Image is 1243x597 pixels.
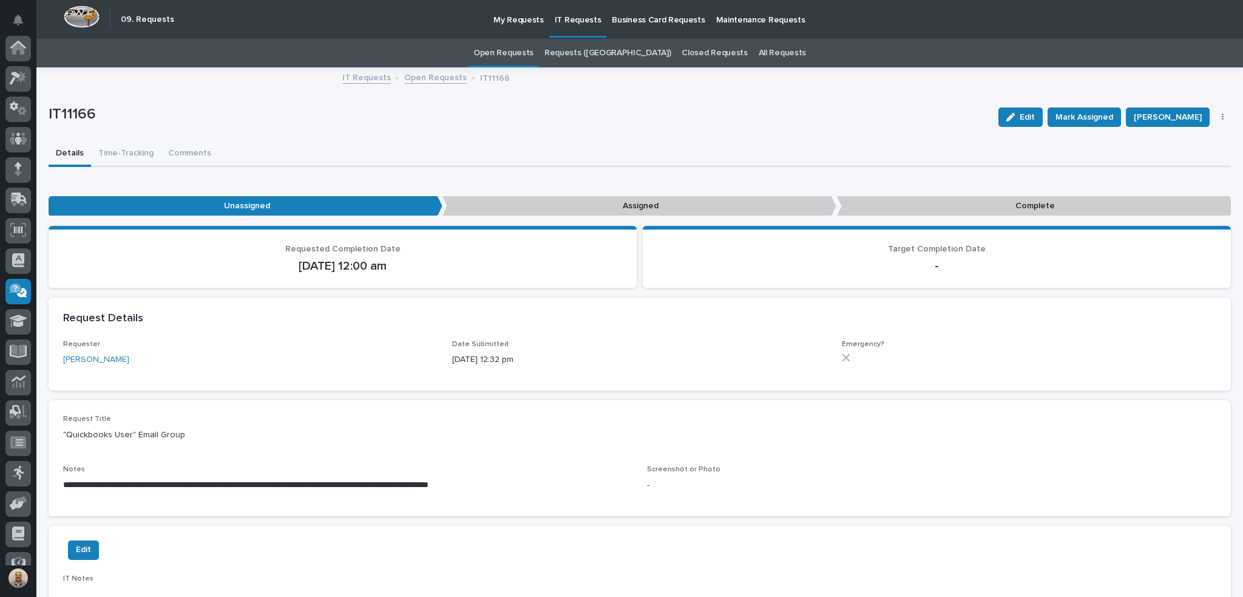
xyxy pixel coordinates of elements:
[647,466,720,473] span: Screenshot or Photo
[49,142,91,167] button: Details
[1134,110,1202,125] span: [PERSON_NAME]
[63,415,111,423] span: Request Title
[121,15,174,25] h2: 09. Requests
[49,196,442,216] p: Unassigned
[15,15,31,34] div: Notifications
[1048,107,1121,127] button: Mark Assigned
[76,542,91,557] span: Edit
[63,466,85,473] span: Notes
[285,245,401,253] span: Requested Completion Date
[657,259,1216,273] p: -
[342,70,391,84] a: IT Requests
[63,341,100,348] span: Requester
[63,312,143,326] h2: Request Details
[161,142,218,167] button: Comments
[63,353,129,366] a: [PERSON_NAME]
[64,5,100,28] img: Workspace Logo
[49,106,989,123] p: IT11166
[63,575,93,582] span: IT Notes
[837,196,1231,216] p: Complete
[480,70,510,84] p: IT11166
[682,39,747,67] a: Closed Requests
[68,541,99,560] button: Edit
[63,259,622,273] p: [DATE] 12:00 am
[888,245,986,253] span: Target Completion Date
[63,429,1216,442] p: "Quickbooks User" Email Group
[1020,112,1035,123] span: Edit
[442,196,836,216] p: Assigned
[842,341,884,348] span: Emergency?
[1126,107,1210,127] button: [PERSON_NAME]
[998,107,1043,127] button: Edit
[647,479,1216,492] p: -
[544,39,671,67] a: Requests ([GEOGRAPHIC_DATA])
[452,353,827,366] p: [DATE] 12:32 pm
[1055,110,1113,125] span: Mark Assigned
[404,70,467,84] a: Open Requests
[5,7,31,33] button: Notifications
[473,39,533,67] a: Open Requests
[5,565,31,591] button: users-avatar
[91,142,161,167] button: Time-Tracking
[759,39,806,67] a: All Requests
[452,341,509,348] span: Date Submitted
